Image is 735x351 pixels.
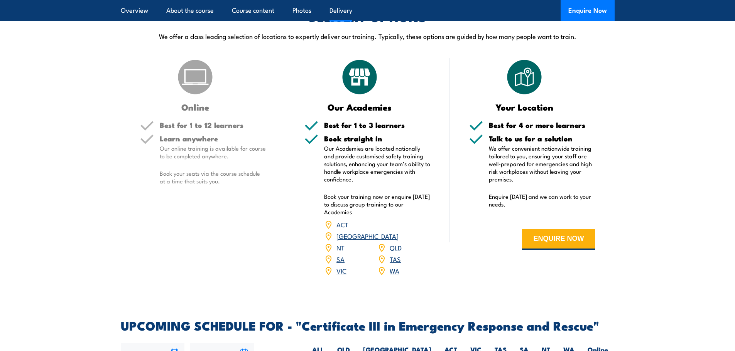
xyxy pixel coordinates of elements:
h5: Best for 1 to 12 learners [160,121,266,129]
h5: Learn anywhere [160,135,266,142]
a: ACT [336,220,348,229]
h3: Your Location [469,102,580,111]
h5: Best for 1 to 3 learners [324,121,431,129]
a: [GEOGRAPHIC_DATA] [336,231,399,240]
h3: Online [140,102,251,111]
a: VIC [336,266,346,275]
p: Book your seats via the course schedule at a time that suits you. [160,170,266,185]
a: WA [390,266,399,275]
p: We offer a class leading selection of locations to expertly deliver our training. Typically, thes... [121,32,615,40]
a: QLD [390,243,402,252]
p: Book your training now or enquire [DATE] to discuss group training to our Academies [324,193,431,216]
a: SA [336,254,345,264]
p: Our Academies are located nationally and provide customised safety training solutions, enhancing ... [324,144,431,183]
h2: DELIVERY OPTIONS [309,11,426,22]
h5: Book straight in [324,135,431,142]
a: NT [336,243,345,252]
h5: Best for 4 or more learners [489,121,595,129]
p: Enquire [DATE] and we can work to your needs. [489,193,595,208]
p: Our online training is available for course to be completed anywhere. [160,144,266,160]
p: We offer convenient nationwide training tailored to you, ensuring your staff are well-prepared fo... [489,144,595,183]
a: TAS [390,254,401,264]
h5: Talk to us for a solution [489,135,595,142]
button: ENQUIRE NOW [522,229,595,250]
h2: UPCOMING SCHEDULE FOR - "Certificate III in Emergency Response and Rescue" [121,320,615,331]
h3: Our Academies [304,102,415,111]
